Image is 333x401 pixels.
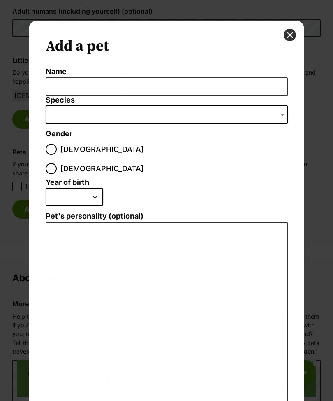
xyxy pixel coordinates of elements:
[46,130,72,138] label: Gender
[46,96,288,105] label: Species
[60,163,144,174] span: [DEMOGRAPHIC_DATA]
[46,68,288,76] label: Name
[284,29,296,41] button: close
[46,37,288,56] h2: Add a pet
[46,212,288,221] label: Pet's personality (optional)
[46,178,89,187] label: Year of birth
[60,144,144,155] span: [DEMOGRAPHIC_DATA]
